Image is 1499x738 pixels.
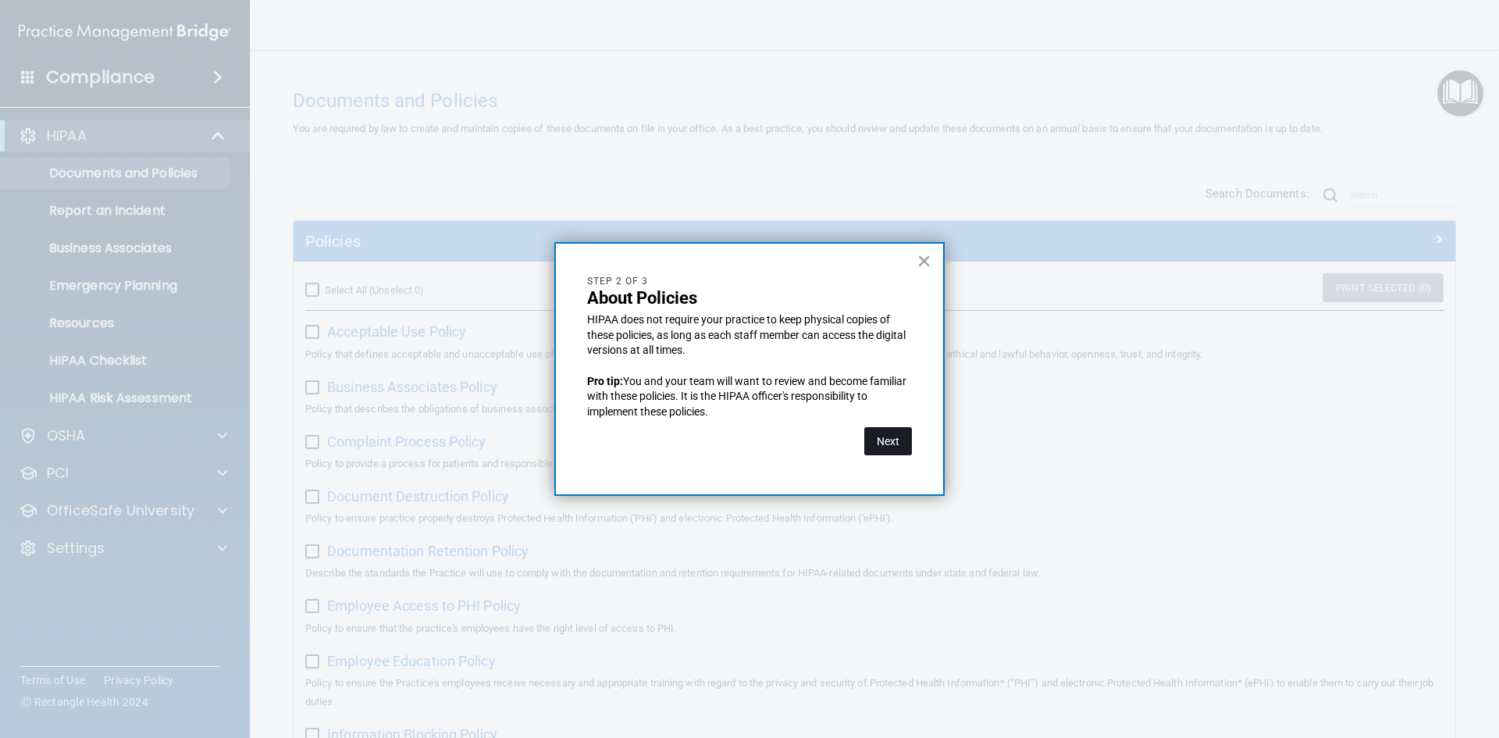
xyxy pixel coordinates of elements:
[864,427,912,455] button: Next
[1229,627,1480,690] iframe: Drift Widget Chat Controller
[917,248,931,273] button: Close
[587,312,912,358] p: HIPAA does not require your practice to keep physical copies of these policies, as long as each s...
[587,275,912,288] p: Step 2 of 3
[587,375,909,418] span: You and your team will want to review and become familiar with these policies. It is the HIPAA of...
[587,288,912,308] p: About Policies
[587,375,623,387] strong: Pro tip:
